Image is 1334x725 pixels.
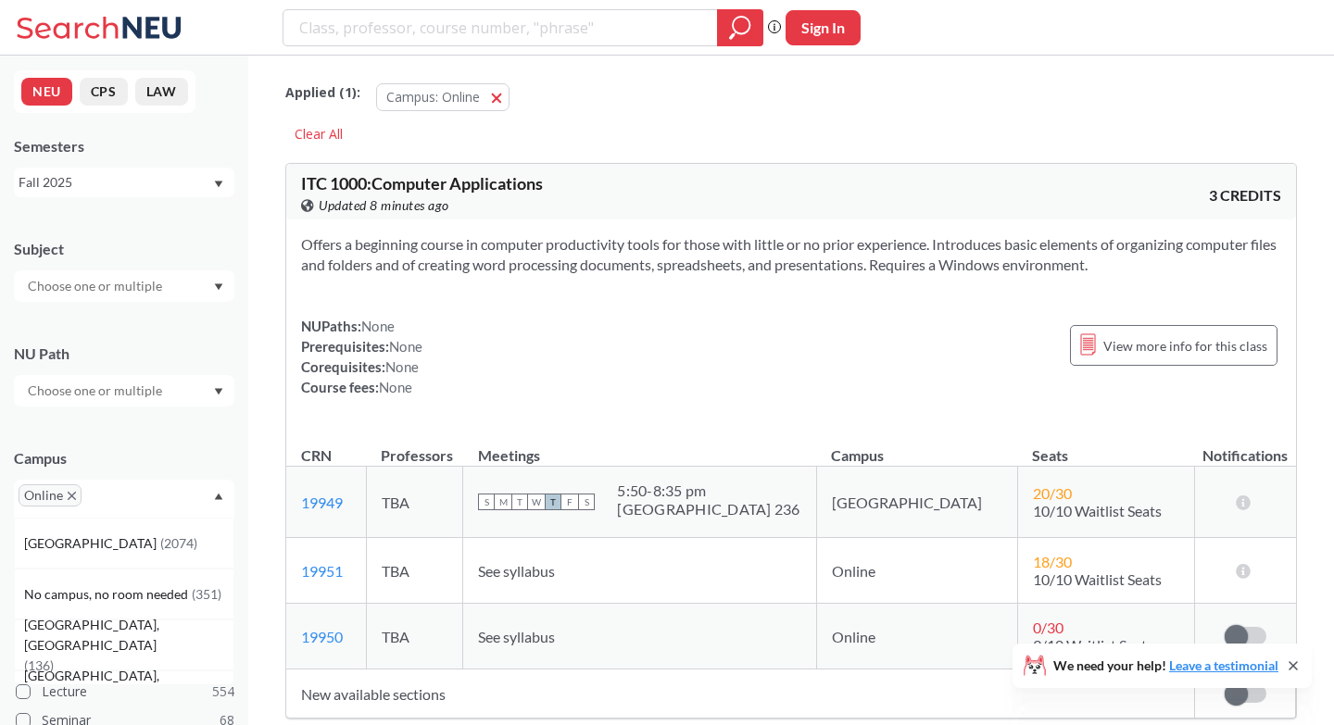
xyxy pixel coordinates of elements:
th: Seats [1017,427,1194,467]
span: Updated 8 minutes ago [319,195,449,216]
label: Lecture [16,680,234,704]
section: Offers a beginning course in computer productivity tools for those with little or no prior experi... [301,234,1281,275]
span: 10/10 Waitlist Seats [1033,570,1162,588]
span: None [361,318,395,334]
span: T [545,494,561,510]
span: M [495,494,511,510]
td: TBA [366,538,463,604]
div: Clear All [285,120,352,148]
button: CPS [80,78,128,106]
div: OnlineX to remove pillDropdown arrow[GEOGRAPHIC_DATA](2074)No campus, no room needed(351)[GEOGRAP... [14,480,234,518]
span: We need your help! [1053,659,1278,672]
div: CRN [301,445,332,466]
span: No campus, no room needed [24,584,192,605]
div: Semesters [14,136,234,156]
span: 10/10 Waitlist Seats [1033,502,1162,519]
span: Campus: Online [386,88,480,106]
span: ( 136 ) [24,657,54,673]
svg: Dropdown arrow [214,493,223,500]
input: Choose one or multiple [19,275,174,297]
span: W [528,494,545,510]
td: New available sections [286,669,1195,719]
span: 20 / 30 [1033,484,1072,502]
div: magnifying glass [717,9,763,46]
div: NU Path [14,344,234,364]
span: ( 2074 ) [160,535,197,551]
span: 18 / 30 [1033,553,1072,570]
span: See syllabus [478,562,555,580]
span: [GEOGRAPHIC_DATA], [GEOGRAPHIC_DATA] [24,666,233,706]
span: See syllabus [478,628,555,645]
td: TBA [366,467,463,538]
div: Fall 2025Dropdown arrow [14,168,234,197]
span: View more info for this class [1103,334,1267,357]
th: Campus [816,427,1017,467]
td: TBA [366,604,463,669]
span: None [389,338,422,355]
a: 19951 [301,562,343,580]
a: 19950 [301,628,343,645]
div: [GEOGRAPHIC_DATA] 236 [617,500,799,519]
svg: Dropdown arrow [214,283,223,291]
div: Dropdown arrow [14,270,234,302]
span: 554 [212,681,234,702]
button: Campus: Online [376,83,510,111]
th: Professors [366,427,463,467]
input: Choose one or multiple [19,380,174,402]
td: [GEOGRAPHIC_DATA] [816,467,1017,538]
span: S [478,494,495,510]
th: Meetings [463,427,816,467]
div: Dropdown arrow [14,375,234,406]
svg: X to remove pill [68,492,76,500]
span: 0 / 30 [1033,619,1063,636]
button: LAW [135,78,188,106]
input: Class, professor, course number, "phrase" [297,12,704,44]
div: Campus [14,448,234,469]
span: T [511,494,528,510]
svg: Dropdown arrow [214,388,223,395]
a: Leave a testimonial [1169,657,1278,673]
div: 5:50 - 8:35 pm [617,481,799,500]
svg: Dropdown arrow [214,181,223,188]
td: Online [816,538,1017,604]
span: ITC 1000 : Computer Applications [301,173,543,194]
span: F [561,494,578,510]
span: 9/10 Waitlist Seats [1033,636,1153,654]
span: ( 351 ) [192,586,221,602]
span: [GEOGRAPHIC_DATA], [GEOGRAPHIC_DATA] [24,615,233,656]
button: Sign In [786,10,861,45]
th: Notifications [1195,427,1296,467]
span: None [385,358,419,375]
div: Subject [14,239,234,259]
span: S [578,494,595,510]
button: NEU [21,78,72,106]
span: Applied ( 1 ): [285,82,360,103]
a: 19949 [301,494,343,511]
div: NUPaths: Prerequisites: Corequisites: Course fees: [301,316,422,397]
span: OnlineX to remove pill [19,484,82,506]
span: [GEOGRAPHIC_DATA] [24,533,160,554]
svg: magnifying glass [729,15,751,41]
td: Online [816,604,1017,669]
div: Fall 2025 [19,172,212,193]
span: None [379,379,412,395]
span: 3 CREDITS [1209,185,1281,206]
